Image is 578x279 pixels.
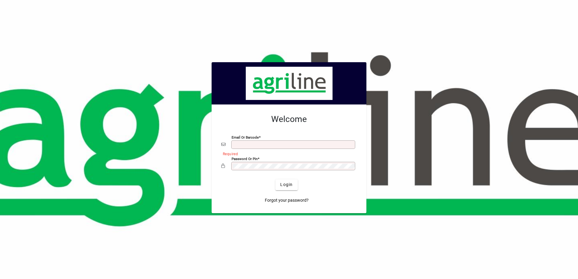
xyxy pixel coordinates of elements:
[265,197,309,204] span: Forgot your password?
[262,195,311,206] a: Forgot your password?
[232,156,258,161] mat-label: Password or Pin
[232,135,259,139] mat-label: Email or Barcode
[280,181,293,188] span: Login
[221,114,357,124] h2: Welcome
[223,150,352,157] mat-error: Required
[275,179,297,190] button: Login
